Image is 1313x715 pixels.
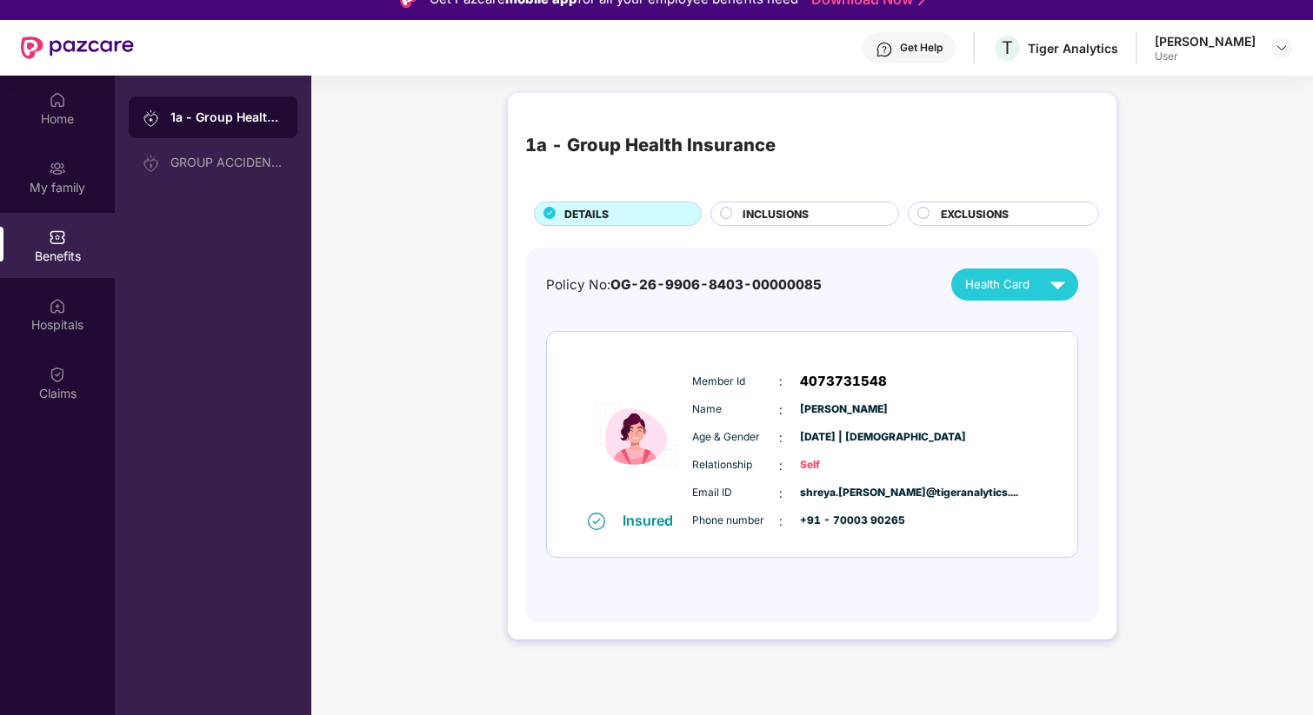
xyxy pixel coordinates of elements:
[800,513,887,529] span: +91 - 70003 90265
[49,366,66,383] img: svg+xml;base64,PHN2ZyBpZD0iQ2xhaW0iIHhtbG5zPSJodHRwOi8vd3d3LnczLm9yZy8yMDAwL3N2ZyIgd2lkdGg9IjIwIi...
[876,41,893,58] img: svg+xml;base64,PHN2ZyBpZD0iSGVscC0zMngzMiIgeG1sbnM9Imh0dHA6Ly93d3cudzMub3JnLzIwMDAvc3ZnIiB3aWR0aD...
[170,109,283,126] div: 1a - Group Health Insurance
[692,401,779,418] span: Name
[692,374,779,390] span: Member Id
[170,156,283,169] div: GROUP ACCIDENTAL INSURANCE
[779,456,783,475] span: :
[800,401,887,418] span: [PERSON_NAME]
[692,457,779,473] span: Relationship
[779,401,783,420] span: :
[965,275,1030,294] span: Health Card
[800,457,887,473] span: Self
[1155,50,1256,63] div: User
[1043,269,1073,300] img: svg+xml;base64,PHN2ZyB4bWxucz0iaHR0cDovL3d3dy53My5vcmcvMjAwMC9zdmciIHZpZXdCb3g9IjAgMCAyNCAyNCIgd2...
[610,276,822,293] span: OG-26-9906-8403-00000085
[779,372,783,391] span: :
[546,275,822,295] div: Policy No:
[692,429,779,446] span: Age & Gender
[779,484,783,503] span: :
[692,485,779,501] span: Email ID
[1028,40,1118,56] div: Tiger Analytics
[941,206,1009,222] span: EXCLUSIONS
[525,131,776,159] div: 1a - Group Health Insurance
[800,485,887,501] span: shreya.[PERSON_NAME]@tigeranalytics....
[900,41,943,55] div: Get Help
[49,160,66,177] img: svg+xml;base64,PHN2ZyB3aWR0aD0iMjAiIGhlaWdodD0iMjAiIHZpZXdCb3g9IjAgMCAyMCAyMCIgZmlsbD0ibm9uZSIgeG...
[49,228,66,246] img: svg+xml;base64,PHN2ZyBpZD0iQmVuZWZpdHMiIHhtbG5zPSJodHRwOi8vd3d3LnczLm9yZy8yMDAwL3N2ZyIgd2lkdGg9Ij...
[564,206,609,222] span: DETAILS
[951,268,1078,301] button: Health Card
[583,358,688,511] img: icon
[21,36,134,59] img: New Pazcare Logo
[800,429,887,446] span: [DATE] | [DEMOGRAPHIC_DATA]
[1275,41,1289,55] img: svg+xml;base64,PHN2ZyBpZD0iRHJvcGRvd24tMzJ4MzIiIHhtbG5zPSJodHRwOi8vd3d3LnczLm9yZy8yMDAwL3N2ZyIgd2...
[800,371,887,392] span: 4073731548
[49,297,66,314] img: svg+xml;base64,PHN2ZyBpZD0iSG9zcGl0YWxzIiB4bWxucz0iaHR0cDovL3d3dy53My5vcmcvMjAwMC9zdmciIHdpZHRoPS...
[623,512,683,529] div: Insured
[1155,33,1256,50] div: [PERSON_NAME]
[692,513,779,529] span: Phone number
[49,91,66,109] img: svg+xml;base64,PHN2ZyBpZD0iSG9tZSIgeG1sbnM9Imh0dHA6Ly93d3cudzMub3JnLzIwMDAvc3ZnIiB3aWR0aD0iMjAiIG...
[143,109,160,127] img: svg+xml;base64,PHN2ZyB3aWR0aD0iMjAiIGhlaWdodD0iMjAiIHZpZXdCb3g9IjAgMCAyMCAyMCIgZmlsbD0ibm9uZSIgeG...
[779,428,783,447] span: :
[779,512,783,531] span: :
[143,155,160,172] img: svg+xml;base64,PHN2ZyB3aWR0aD0iMjAiIGhlaWdodD0iMjAiIHZpZXdCb3g9IjAgMCAyMCAyMCIgZmlsbD0ibm9uZSIgeG...
[588,513,605,530] img: svg+xml;base64,PHN2ZyB4bWxucz0iaHR0cDovL3d3dy53My5vcmcvMjAwMC9zdmciIHdpZHRoPSIxNiIgaGVpZ2h0PSIxNi...
[1002,37,1013,58] span: T
[743,206,809,222] span: INCLUSIONS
